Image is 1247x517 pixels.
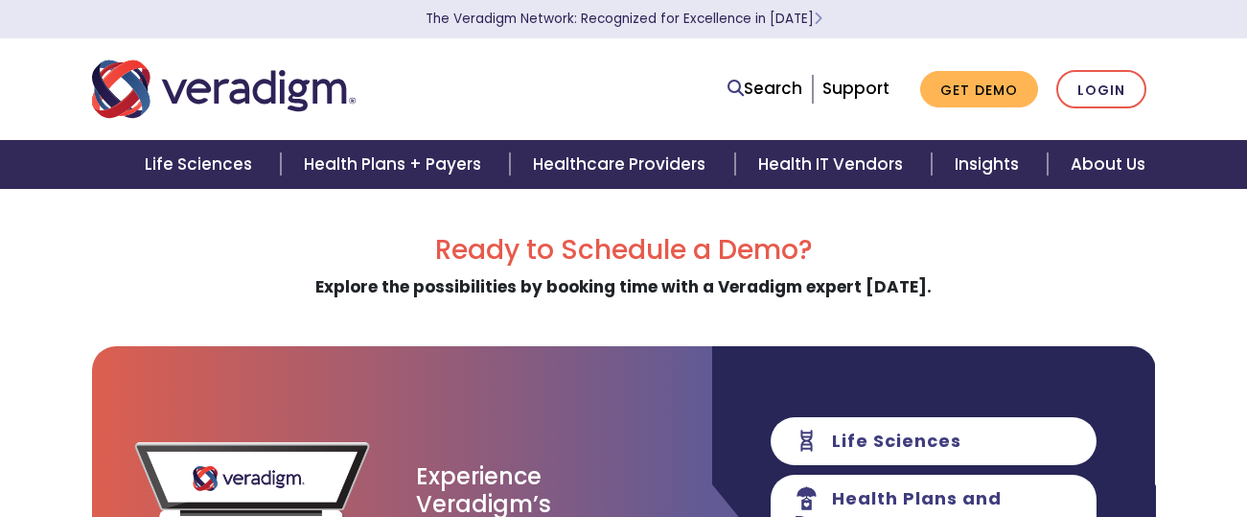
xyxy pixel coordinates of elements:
h2: Ready to Schedule a Demo? [92,234,1156,267]
a: Search [727,76,802,102]
a: Insights [932,140,1048,189]
strong: Explore the possibilities by booking time with a Veradigm expert [DATE]. [315,275,932,298]
a: Get Demo [920,71,1038,108]
a: The Veradigm Network: Recognized for Excellence in [DATE]Learn More [426,10,822,28]
a: Health Plans + Payers [281,140,510,189]
a: Life Sciences [122,140,281,189]
a: Login [1056,70,1146,109]
a: About Us [1048,140,1168,189]
a: Support [822,77,889,100]
span: Learn More [814,10,822,28]
img: Veradigm logo [92,58,356,121]
a: Health IT Vendors [735,140,932,189]
a: Healthcare Providers [510,140,734,189]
